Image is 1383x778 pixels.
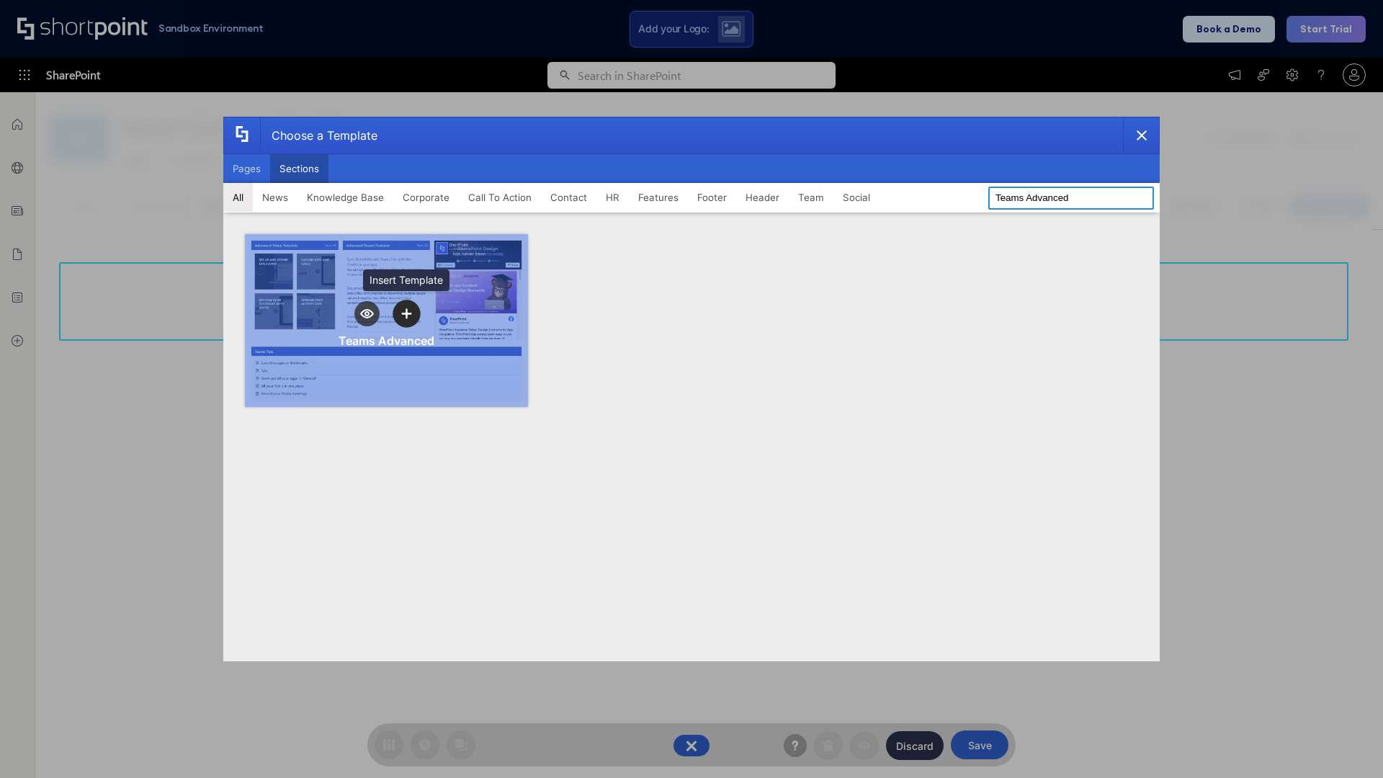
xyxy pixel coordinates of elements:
[260,117,377,153] div: Choose a Template
[736,183,789,212] button: Header
[833,183,880,212] button: Social
[988,187,1154,210] input: Search
[596,183,629,212] button: HR
[297,183,393,212] button: Knowledge Base
[393,183,459,212] button: Corporate
[223,154,270,183] button: Pages
[253,183,297,212] button: News
[789,183,833,212] button: Team
[541,183,596,212] button: Contact
[459,183,541,212] button: Call To Action
[1311,709,1383,778] iframe: Chat Widget
[629,183,688,212] button: Features
[270,154,328,183] button: Sections
[339,334,434,348] div: Teams Advanced
[688,183,736,212] button: Footer
[223,183,253,212] button: All
[223,117,1160,661] div: template selector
